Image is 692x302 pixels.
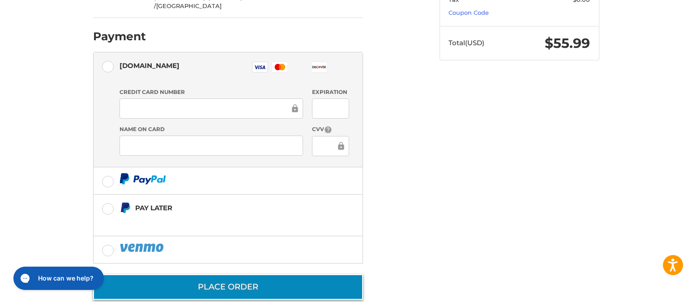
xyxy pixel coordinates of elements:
span: Total (USD) [449,38,484,47]
label: Name on Card [120,125,303,133]
a: Coupon Code [449,9,489,16]
img: Pay Later icon [120,202,131,213]
img: PayPal icon [120,173,166,184]
label: Credit Card Number [120,88,303,96]
iframe: Gorgias live chat messenger [9,264,107,293]
span: $55.99 [545,35,590,51]
iframe: PayPal Message 1 [120,217,307,225]
label: Expiration [312,88,349,96]
div: Pay Later [135,200,307,215]
button: Place Order [93,274,363,300]
h2: Payment [93,30,146,43]
span: [GEOGRAPHIC_DATA] [156,2,222,9]
div: [DOMAIN_NAME] [120,58,179,73]
label: CVV [312,125,349,134]
img: PayPal icon [120,242,165,253]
